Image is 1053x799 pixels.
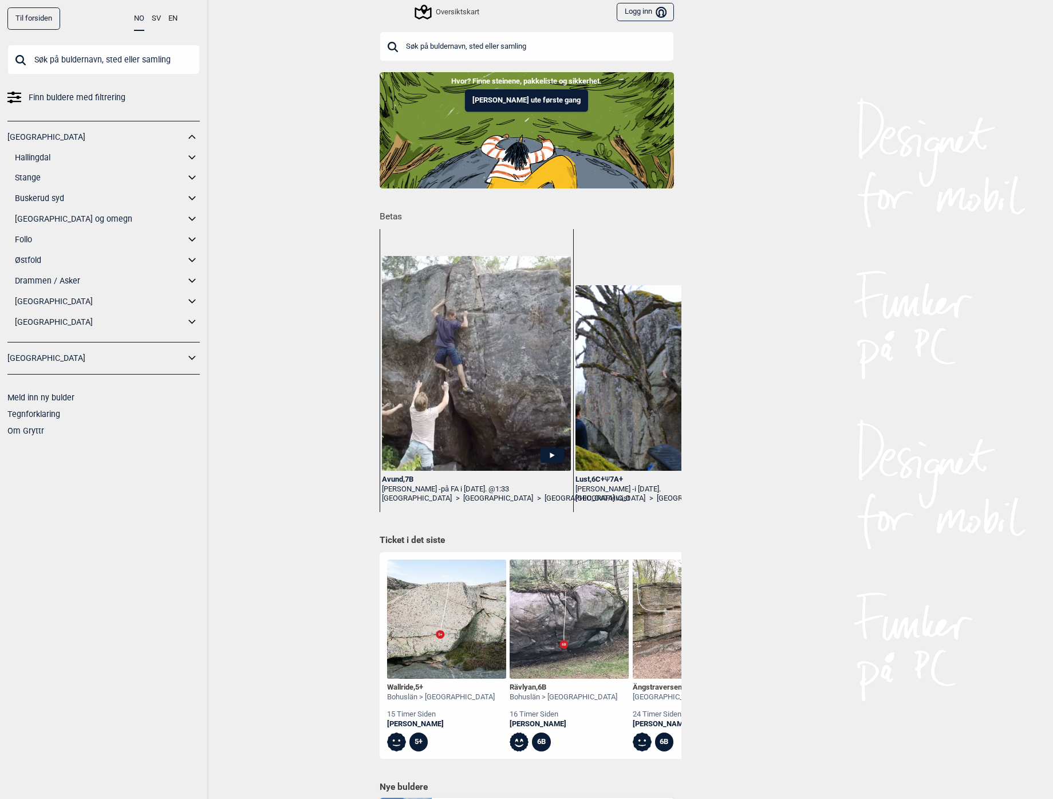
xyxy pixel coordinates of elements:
input: Søk på buldernavn, sted eller samling [380,32,674,61]
img: Johan pa Avund [382,256,570,471]
h1: Nye buldere [380,781,674,793]
span: > [456,494,460,503]
h1: Betas [380,203,681,223]
button: SV [152,7,161,30]
a: [GEOGRAPHIC_DATA] [382,494,452,503]
img: Indoor to outdoor [380,72,674,188]
a: Meld inn ny bulder [7,393,74,402]
a: Finn buldere med filtrering [7,89,200,106]
a: [GEOGRAPHIC_DATA] [7,129,185,145]
a: Stange [15,170,185,186]
a: Follo [15,231,185,248]
a: [GEOGRAPHIC_DATA] [15,314,185,330]
div: Wallride , [387,683,495,692]
img: Joar pa Lust [575,285,764,471]
a: [GEOGRAPHIC_DATA] [657,494,727,503]
h1: Ticket i det siste [380,534,674,547]
span: Ψ [605,475,610,483]
span: Finn buldere med filtrering [29,89,125,106]
button: [PERSON_NAME] ute første gang [465,89,588,112]
button: NO [134,7,144,31]
img: Ravlyan 221102 [510,560,629,679]
div: [PERSON_NAME] - [575,485,764,494]
span: 6B [538,683,546,691]
span: 5+ [415,683,423,691]
div: 24 timer siden [633,710,745,719]
div: 6B [655,733,674,751]
div: Avund , 7B [382,475,570,485]
span: på FA i [DATE]. @1:33 [441,485,509,493]
div: Lust , 6C+ 7A+ [575,475,764,485]
div: 16 timer siden [510,710,617,719]
div: Bohuslän > [GEOGRAPHIC_DATA] [387,692,495,702]
span: > [649,494,653,503]
img: Angstraversen 230508 [633,560,752,679]
span: > [537,494,541,503]
div: [PERSON_NAME] - [382,485,570,494]
div: 6B [532,733,551,751]
div: Rävlyan , [510,683,617,692]
a: [PERSON_NAME] [387,719,495,729]
div: Oversiktskart [416,5,479,19]
a: [PERSON_NAME] [633,719,745,729]
a: Om Gryttr [7,426,44,435]
div: Ängstraversen , [633,683,745,692]
div: 15 timer siden [387,710,495,719]
a: Til forsiden [7,7,60,30]
a: Østfold [15,252,185,269]
a: [GEOGRAPHIC_DATA] [575,494,645,503]
div: Bohuslän > [GEOGRAPHIC_DATA] [510,692,617,702]
button: Logg inn [617,3,673,22]
a: Drammen / Asker [15,273,185,289]
a: Tegnforklaring [7,410,60,419]
p: Hvor? Finne steinene, pakkeliste og sikkerhet. [9,76,1044,87]
button: EN [168,7,178,30]
a: [GEOGRAPHIC_DATA] [15,293,185,310]
a: [GEOGRAPHIC_DATA] [7,350,185,367]
img: Wallride [387,560,506,679]
a: [GEOGRAPHIC_DATA] väst [545,494,630,503]
div: [GEOGRAPHIC_DATA] > Utbyområd [633,692,745,702]
a: [GEOGRAPHIC_DATA] [463,494,533,503]
a: [GEOGRAPHIC_DATA] og omegn [15,211,185,227]
div: 5+ [409,733,428,751]
a: Buskerud syd [15,190,185,207]
a: [PERSON_NAME] [510,719,617,729]
input: Søk på buldernavn, sted eller samling [7,45,200,74]
a: Hallingdal [15,149,185,166]
span: i [DATE]. [634,485,661,493]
